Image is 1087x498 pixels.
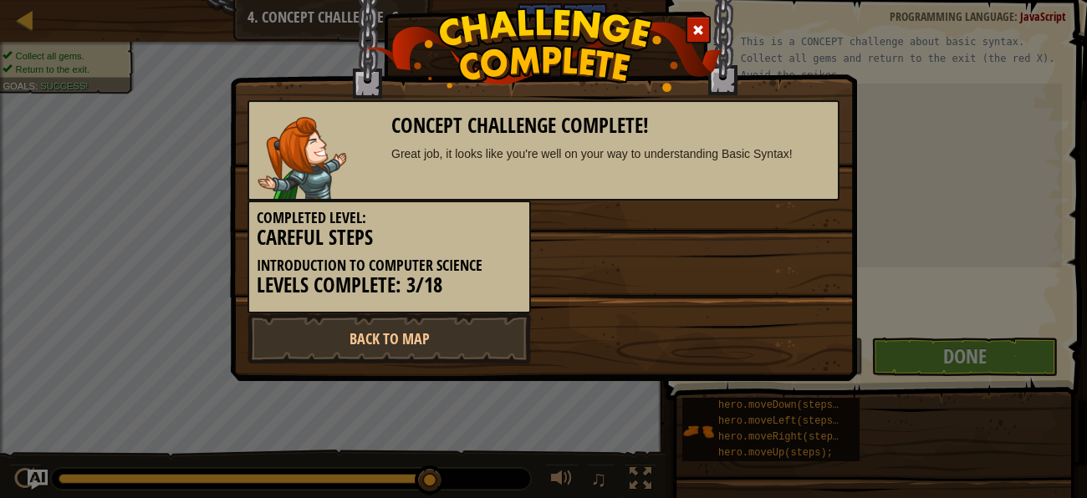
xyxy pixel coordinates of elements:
h5: Introduction to Computer Science [257,257,522,274]
a: Back to Map [248,313,531,363]
img: captain.png [258,117,347,199]
h3: Careful Steps [257,226,522,249]
h3: Concept Challenge Complete! [391,114,830,137]
img: challenge_complete.png [365,8,723,92]
div: Great job, it looks like you're well on your way to understanding Basic Syntax! [391,145,830,162]
h5: Completed Level: [257,210,522,226]
h3: Levels Complete: 3/18 [257,274,522,297]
